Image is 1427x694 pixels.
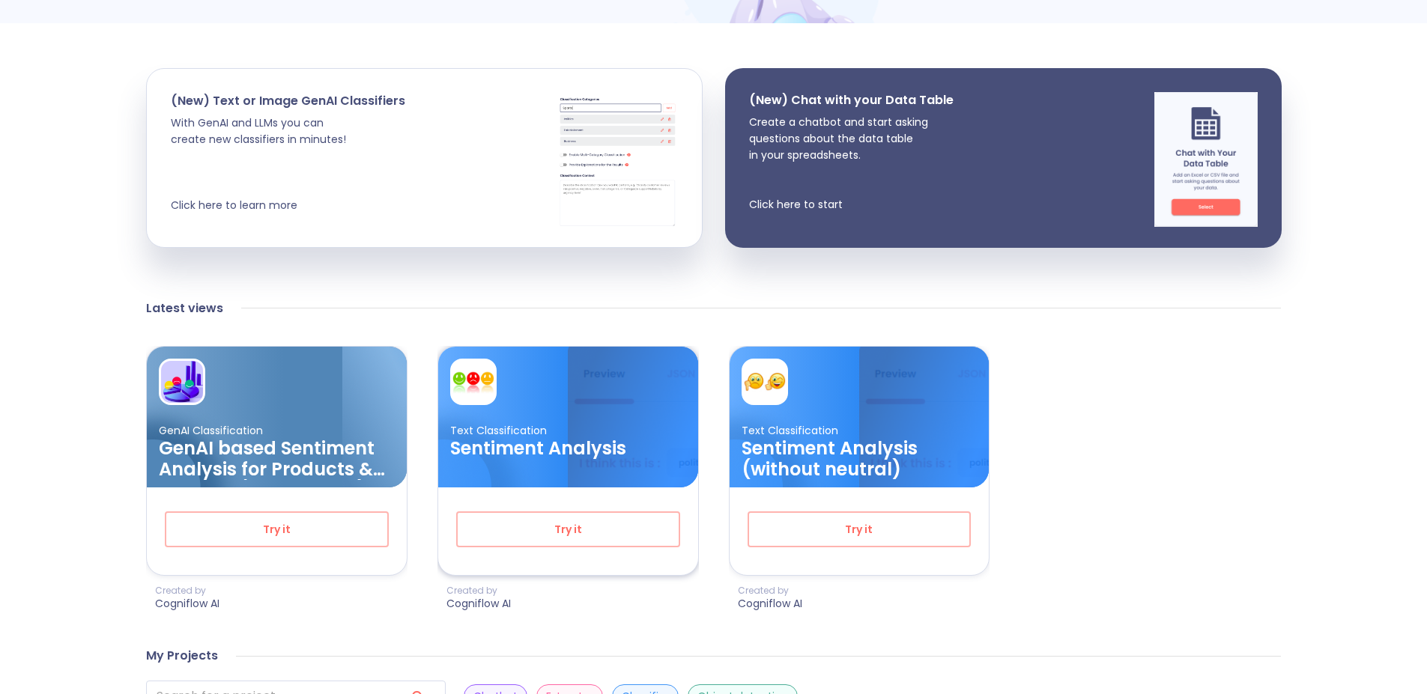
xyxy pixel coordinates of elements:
p: Created by [155,585,219,597]
p: Created by [738,585,802,597]
img: card background [568,347,697,538]
h4: Latest views [146,301,223,316]
img: card background [859,347,989,538]
p: (New) Text or Image GenAI Classifiers [171,93,405,109]
span: Try it [482,520,655,539]
img: chat img [1154,92,1258,227]
h4: My Projects [146,648,218,663]
p: GenAI Classification [159,424,395,438]
button: Try it [165,511,389,547]
p: Text Classification [742,424,978,438]
img: card ellipse [147,395,248,488]
h3: GenAI based Sentiment Analysis for Products & Services (Multilingual) [159,438,395,480]
h3: Sentiment Analysis [450,438,686,459]
span: Try it [190,520,363,539]
p: Create a chatbot and start asking questions about the data table in your spreadsheets. Click here... [749,114,954,213]
p: With GenAI and LLMs you can create new classifiers in minutes! Click here to learn more [171,115,405,213]
img: cards stack img [557,93,678,228]
img: card avatar [452,361,494,403]
img: card avatar [161,361,203,403]
h3: Sentiment Analysis (without neutral) [742,438,978,480]
img: card ellipse [730,395,830,585]
p: Cogniflow AI [155,597,219,611]
p: Cogniflow AI [738,597,802,611]
p: Created by [446,585,511,597]
p: Text Classification [450,424,686,438]
p: Cogniflow AI [446,597,511,611]
img: card ellipse [438,395,539,585]
button: Try it [748,511,972,547]
img: card avatar [744,361,786,403]
button: Try it [456,511,680,547]
p: (New) Chat with your Data Table [749,92,954,108]
span: Try it [773,520,946,539]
